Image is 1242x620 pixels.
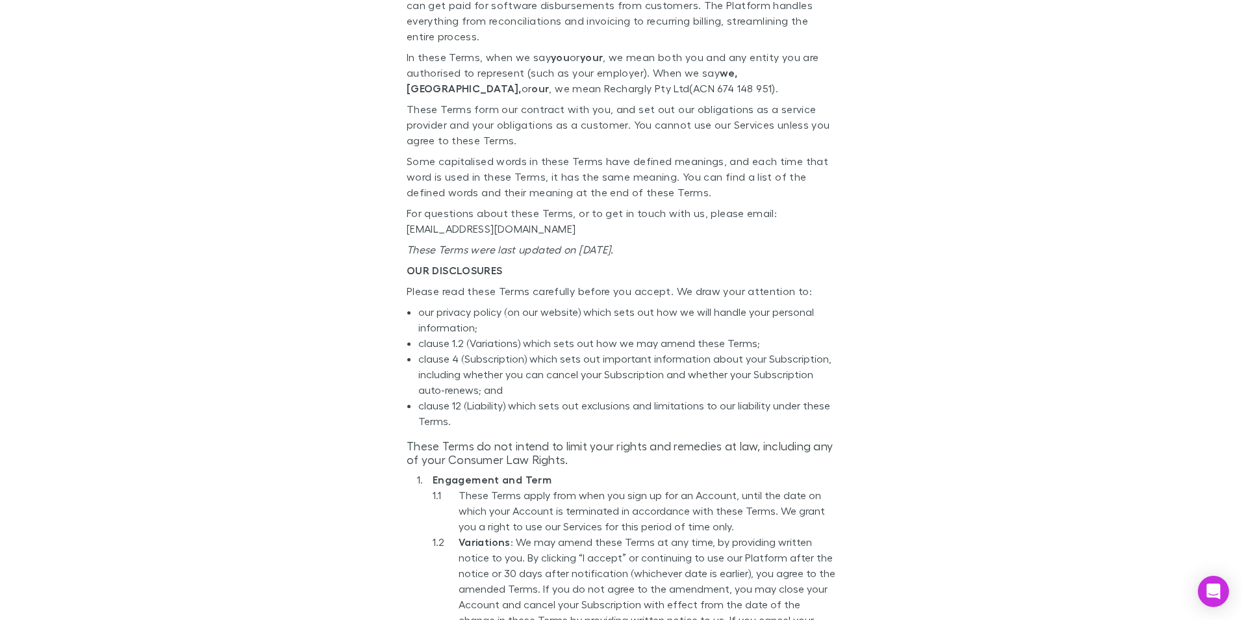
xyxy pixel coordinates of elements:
[551,51,570,64] strong: you
[418,398,835,429] li: clause 12 (Liability) which sets out exclusions and limitations to our liability under these Terms.
[407,101,835,148] p: These Terms form our contract with you, and set out our obligations as a service provider and you...
[418,335,835,351] li: clause 1.2 (Variations) which sets out how we may amend these Terms;
[407,264,503,277] strong: OUR DISCLOSURES
[407,49,835,96] p: In these Terms, when we say or , we mean both you and any entity you are authorised to represent ...
[407,439,835,467] h3: These Terms do not intend to limit your rights and remedies at law, including any of your Consume...
[459,536,511,549] strong: Variations
[580,51,603,64] strong: your
[418,351,835,398] li: clause 4 (Subscription) which sets out important information about your Subscription, including w...
[407,153,835,200] p: Some capitalised words in these Terms have defined meanings, and each time that word is used in t...
[418,304,835,335] li: our privacy policy (on our website) which sets out how we will handle your personal information;
[531,82,549,95] strong: our
[433,473,551,486] strong: Engagement and Term
[407,243,614,255] em: These Terms were last updated on [DATE].
[459,487,835,534] li: These Terms apply from when you sign up for an Account, until the date on which your Account is t...
[1198,576,1229,607] div: Open Intercom Messenger
[407,283,835,299] p: Please read these Terms carefully before you accept. We draw your attention to:
[407,205,835,237] p: For questions about these Terms, or to get in touch with us, please email: [EMAIL_ADDRESS][DOMAIN...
